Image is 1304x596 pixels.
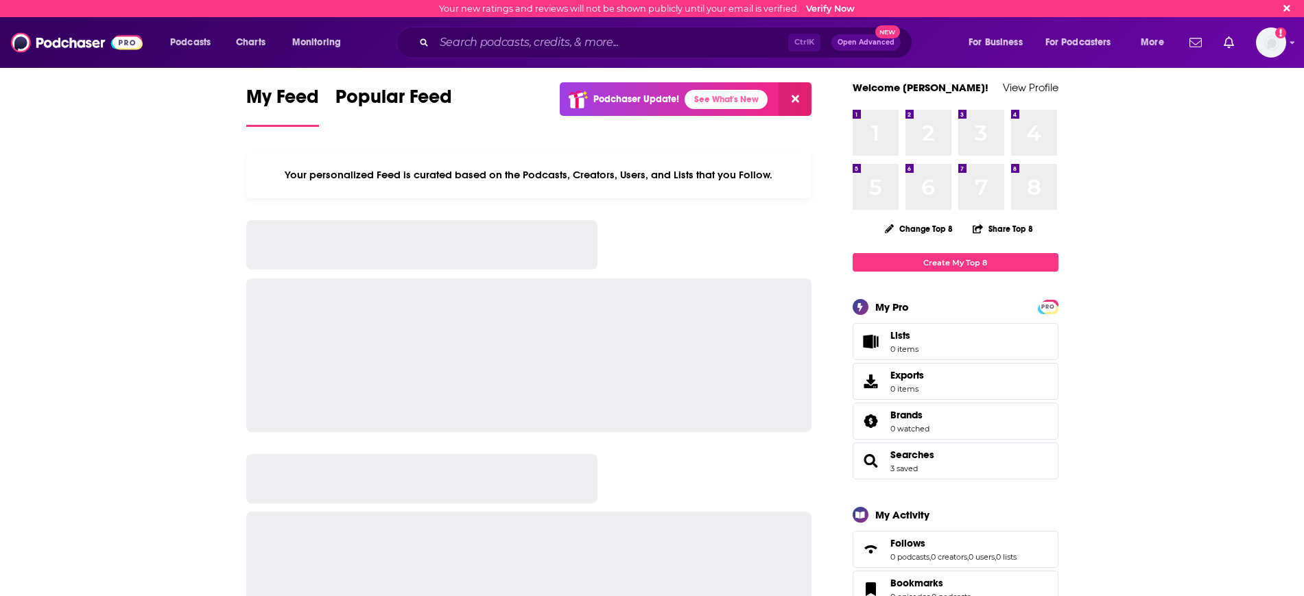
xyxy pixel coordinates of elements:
a: Create My Top 8 [853,253,1058,272]
span: For Podcasters [1045,33,1111,52]
img: User Profile [1256,27,1286,58]
button: Share Top 8 [972,215,1034,242]
a: Follows [890,537,1017,549]
div: Your new ratings and reviews will not be shown publicly until your email is verified. [439,3,855,14]
span: , [967,552,969,562]
a: 3 saved [890,464,918,473]
button: open menu [283,32,359,53]
button: open menu [1036,32,1131,53]
span: Lists [857,332,885,351]
button: Open AdvancedNew [831,34,901,51]
a: 0 creators [931,552,967,562]
span: Lists [890,329,918,342]
div: Search podcasts, credits, & more... [410,27,925,58]
span: Lists [890,329,910,342]
span: More [1141,33,1164,52]
a: 0 lists [996,552,1017,562]
span: Logged in as MelissaPS [1256,27,1286,58]
div: My Pro [875,300,909,313]
div: My Activity [875,508,929,521]
a: Lists [853,323,1058,360]
button: open menu [1131,32,1181,53]
a: PRO [1040,301,1056,311]
span: Open Advanced [838,39,894,46]
span: Exports [890,369,924,381]
button: open menu [959,32,1040,53]
a: Bookmarks [890,577,971,589]
span: Brands [853,403,1058,440]
span: Brands [890,409,923,421]
a: Show notifications dropdown [1184,31,1207,54]
a: My Feed [246,85,319,127]
a: View Profile [1003,81,1058,94]
button: Show profile menu [1256,27,1286,58]
a: Searches [857,451,885,470]
span: 0 items [890,384,924,394]
span: Popular Feed [335,85,452,117]
a: Charts [227,32,274,53]
img: Podchaser - Follow, Share and Rate Podcasts [11,29,143,56]
a: Welcome [PERSON_NAME]! [853,81,988,94]
span: Bookmarks [890,577,943,589]
span: Exports [857,372,885,391]
span: New [875,25,900,38]
button: Change Top 8 [877,220,962,237]
span: My Feed [246,85,319,117]
a: 0 users [969,552,995,562]
button: open menu [161,32,228,53]
a: Follows [857,540,885,559]
span: Podcasts [170,33,211,52]
input: Search podcasts, credits, & more... [434,32,788,53]
a: Verify Now [806,3,855,14]
svg: Email not verified [1275,27,1286,38]
a: Searches [890,449,934,461]
span: Charts [236,33,265,52]
a: See What's New [685,90,768,109]
span: Searches [853,442,1058,479]
a: 0 watched [890,424,929,433]
span: PRO [1040,302,1056,312]
span: , [995,552,996,562]
span: For Business [969,33,1023,52]
a: Brands [857,412,885,431]
a: Show notifications dropdown [1218,31,1240,54]
span: Monitoring [292,33,341,52]
div: Your personalized Feed is curated based on the Podcasts, Creators, Users, and Lists that you Follow. [246,152,812,198]
span: 0 items [890,344,918,354]
span: , [929,552,931,562]
p: Podchaser Update! [593,93,679,105]
span: Follows [890,537,925,549]
a: Brands [890,409,929,421]
a: Exports [853,363,1058,400]
a: Popular Feed [335,85,452,127]
span: Ctrl K [788,34,820,51]
span: Follows [853,531,1058,568]
a: 0 podcasts [890,552,929,562]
